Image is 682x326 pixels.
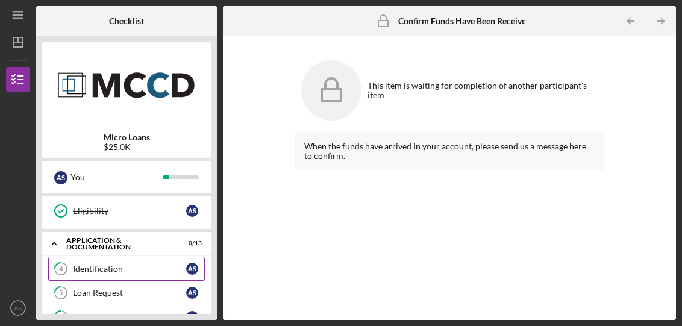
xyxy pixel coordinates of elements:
[73,312,186,322] div: Tell Us About Your Business
[48,257,205,281] a: 4IdentificationAS
[54,171,67,184] div: A S
[73,288,186,298] div: Loan Request
[104,133,150,142] b: Micro Loans
[66,237,172,251] div: Application & Documentation
[109,16,144,26] b: Checklist
[186,205,198,217] div: A S
[42,48,211,121] img: Product logo
[70,167,163,187] div: You
[48,281,205,305] a: 5Loan RequestAS
[186,311,198,323] div: A S
[59,289,63,297] tspan: 5
[73,264,186,274] div: Identification
[6,296,30,320] button: AS
[186,287,198,299] div: A S
[186,263,198,275] div: A S
[368,81,598,100] div: This item is waiting for completion of another participant's item
[180,240,202,247] div: 0 / 13
[59,313,63,321] tspan: 6
[59,265,63,273] tspan: 4
[73,206,186,216] div: Eligibility
[14,305,22,312] text: AS
[398,16,531,26] b: Confirm Funds Have Been Received
[104,142,150,152] div: $25.0K
[304,142,595,161] div: When the funds have arrived in your account, please send us a message here to confirm.
[48,199,205,223] a: EligibilityAS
